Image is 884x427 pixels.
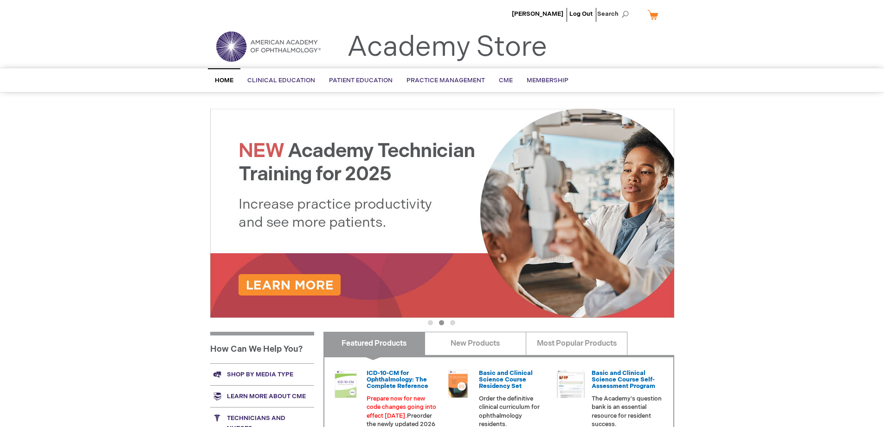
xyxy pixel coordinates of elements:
span: Home [215,77,233,84]
a: New Products [425,332,526,355]
font: Prepare now for new code changes going into effect [DATE]. [367,395,436,420]
span: Patient Education [329,77,393,84]
a: Log Out [569,10,593,18]
img: bcscself_20.jpg [557,370,585,398]
a: Learn more about CME [210,385,314,407]
span: CME [499,77,513,84]
img: 02850963u_47.png [444,370,472,398]
a: Academy Store [347,31,547,64]
a: [PERSON_NAME] [512,10,563,18]
button: 2 of 3 [439,320,444,325]
span: Membership [527,77,568,84]
a: Shop by media type [210,363,314,385]
button: 1 of 3 [428,320,433,325]
a: Basic and Clinical Science Course Self-Assessment Program [592,369,655,390]
a: ICD-10-CM for Ophthalmology: The Complete Reference [367,369,428,390]
span: Practice Management [407,77,485,84]
a: Most Popular Products [526,332,627,355]
button: 3 of 3 [450,320,455,325]
img: 0120008u_42.png [332,370,360,398]
span: Search [597,5,632,23]
a: Featured Products [323,332,425,355]
h1: How Can We Help You? [210,332,314,363]
a: Basic and Clinical Science Course Residency Set [479,369,533,390]
span: Clinical Education [247,77,315,84]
